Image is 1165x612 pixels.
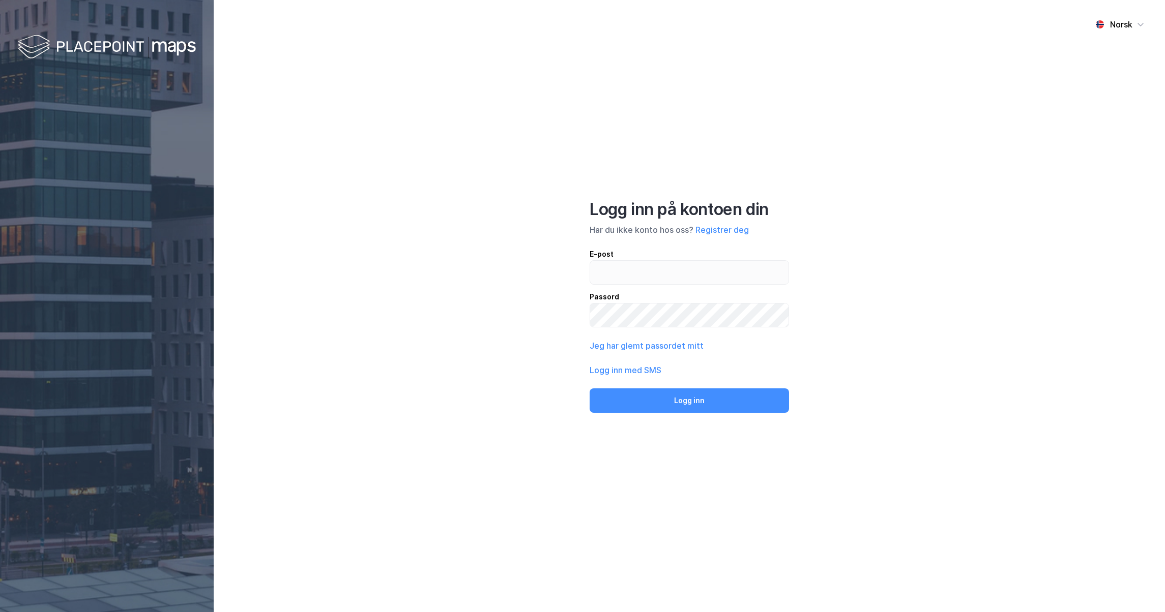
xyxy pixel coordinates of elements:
button: Logg inn med SMS [590,364,661,376]
div: Logg inn på kontoen din [590,199,789,220]
div: Norsk [1110,18,1132,30]
div: Passord [590,291,789,303]
button: Registrer deg [695,224,749,236]
button: Jeg har glemt passordet mitt [590,340,704,352]
img: logo-white.f07954bde2210d2a523dddb988cd2aa7.svg [18,33,196,63]
div: Har du ikke konto hos oss? [590,224,789,236]
div: E-post [590,248,789,260]
button: Logg inn [590,388,789,413]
